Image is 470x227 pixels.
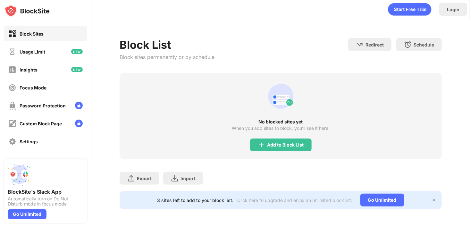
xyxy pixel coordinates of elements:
img: time-usage-off.svg [8,48,16,56]
img: push-slack.svg [8,163,31,186]
div: Automatically turn on Do Not Disturb mode in focus mode [8,196,83,206]
div: animation [388,3,432,16]
div: Insights [20,67,38,72]
div: animation [265,81,296,112]
div: Block Sites [20,31,44,37]
div: When you add sites to block, you’ll see it here. [232,126,330,131]
img: lock-menu.svg [75,102,83,109]
img: lock-menu.svg [75,120,83,127]
img: settings-off.svg [8,138,16,146]
img: logo-blocksite.svg [4,4,50,17]
img: password-protection-off.svg [8,102,16,110]
img: customize-block-page-off.svg [8,120,16,128]
div: Block List [120,38,214,51]
img: block-on.svg [8,30,16,38]
img: focus-off.svg [8,84,16,92]
div: Usage Limit [20,49,45,55]
div: 3 sites left to add to your block list. [157,198,234,203]
div: Add to Block List [267,142,304,147]
div: Settings [20,139,38,144]
div: Go Unlimited [360,194,404,206]
div: Focus Mode [20,85,46,90]
img: x-button.svg [432,198,437,203]
div: Go Unlimited [8,209,46,219]
div: Redirect [365,42,384,47]
div: Click here to upgrade and enjoy an unlimited block list. [238,198,353,203]
div: No blocked sites yet [120,119,442,124]
img: new-icon.svg [71,67,83,72]
img: new-icon.svg [71,49,83,54]
div: Import [180,176,195,181]
div: Schedule [414,42,434,47]
div: Block sites permanently or by schedule [120,54,214,60]
div: Password Protection [20,103,66,108]
div: Custom Block Page [20,121,62,126]
div: BlockSite's Slack App [8,189,83,195]
img: insights-off.svg [8,66,16,74]
div: Login [447,7,459,12]
div: Export [137,176,152,181]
